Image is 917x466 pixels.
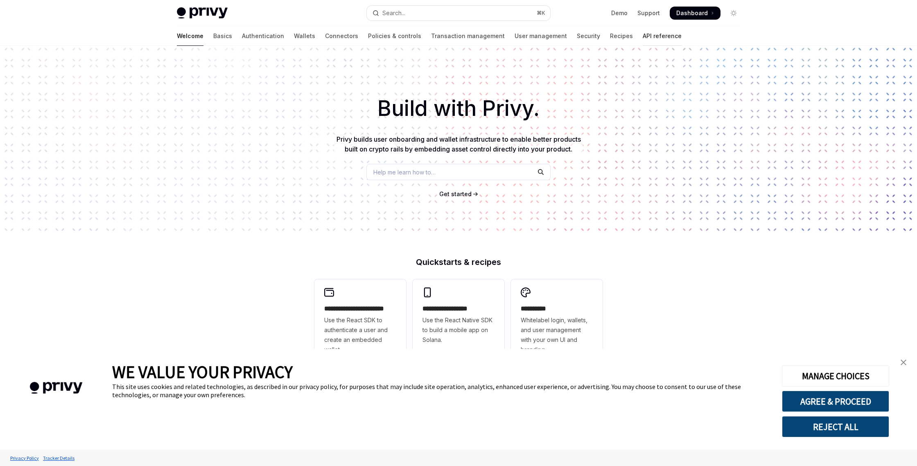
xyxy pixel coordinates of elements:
[610,26,633,46] a: Recipes
[431,26,505,46] a: Transaction management
[242,26,284,46] a: Authentication
[177,7,228,19] img: light logo
[325,26,358,46] a: Connectors
[314,258,603,266] h2: Quickstarts & recipes
[611,9,628,17] a: Demo
[112,361,293,382] span: WE VALUE YOUR PRIVACY
[537,10,545,16] span: ⌘ K
[782,365,889,387] button: MANAGE CHOICES
[521,315,593,355] span: Whitelabel login, wallets, and user management with your own UI and branding.
[895,354,912,371] a: close banner
[367,6,550,20] button: Open search
[213,26,232,46] a: Basics
[324,315,396,355] span: Use the React SDK to authenticate a user and create an embedded wallet.
[337,135,581,153] span: Privy builds user onboarding and wallet infrastructure to enable better products built on crypto ...
[12,370,100,406] img: company logo
[670,7,720,20] a: Dashboard
[439,190,472,197] span: Get started
[368,26,421,46] a: Policies & controls
[294,26,315,46] a: Wallets
[901,360,906,365] img: close banner
[676,9,708,17] span: Dashboard
[782,391,889,412] button: AGREE & PROCEED
[8,451,41,465] a: Privacy Policy
[439,190,472,198] a: Get started
[782,416,889,437] button: REJECT ALL
[422,315,495,345] span: Use the React Native SDK to build a mobile app on Solana.
[515,26,567,46] a: User management
[373,168,436,176] span: Help me learn how to…
[577,26,600,46] a: Security
[41,451,77,465] a: Tracker Details
[177,26,203,46] a: Welcome
[413,279,504,363] a: **** **** **** ***Use the React Native SDK to build a mobile app on Solana.
[13,93,904,124] h1: Build with Privy.
[382,8,405,18] div: Search...
[511,279,603,363] a: **** *****Whitelabel login, wallets, and user management with your own UI and branding.
[727,7,740,20] button: Toggle dark mode
[643,26,682,46] a: API reference
[637,9,660,17] a: Support
[112,382,770,399] div: This site uses cookies and related technologies, as described in our privacy policy, for purposes...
